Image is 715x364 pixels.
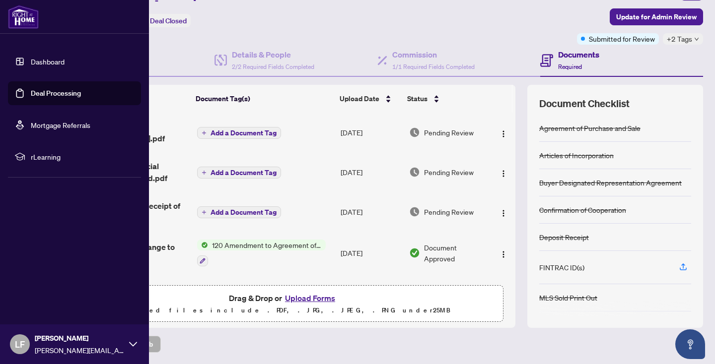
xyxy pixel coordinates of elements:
[558,63,582,70] span: Required
[150,16,187,25] span: Deal Closed
[202,170,207,175] span: plus
[211,169,277,176] span: Add a Document Tag
[392,49,475,61] h4: Commission
[202,130,207,135] span: plus
[500,170,507,178] img: Logo
[197,166,281,179] button: Add a Document Tag
[424,242,487,264] span: Document Approved
[232,49,314,61] h4: Details & People
[197,167,281,179] button: Add a Document Tag
[337,232,405,274] td: [DATE]
[31,89,81,98] a: Deal Processing
[409,167,420,178] img: Document Status
[64,286,503,322] span: Drag & Drop orUpload FormsSupported files include .PDF, .JPG, .JPEG, .PNG under25MB
[197,206,281,219] button: Add a Document Tag
[337,113,405,152] td: [DATE]
[500,250,507,258] img: Logo
[539,292,597,303] div: MLS Sold Print Out
[409,206,420,217] img: Document Status
[70,304,497,316] p: Supported files include .PDF, .JPG, .JPEG, .PNG under 25 MB
[192,85,336,113] th: Document Tag(s)
[229,292,338,304] span: Drag & Drop or
[694,37,699,42] span: down
[539,150,614,161] div: Articles of Incorporation
[539,232,589,243] div: Deposit Receipt
[197,127,281,139] button: Add a Document Tag
[539,122,641,133] div: Agreement of Purchase and Sale
[337,152,405,192] td: [DATE]
[539,262,584,273] div: FINTRAC ID(s)
[539,177,682,188] div: Buyer Designated Representation Agreement
[407,93,428,104] span: Status
[496,164,511,180] button: Logo
[337,192,405,232] td: [DATE]
[35,345,124,356] span: [PERSON_NAME][EMAIL_ADDRESS][PERSON_NAME][DOMAIN_NAME]
[337,274,405,317] td: [DATE]
[197,240,208,250] img: Status Icon
[197,206,281,218] button: Add a Document Tag
[15,337,25,351] span: LF
[675,329,705,359] button: Open asap
[392,63,475,70] span: 1/1 Required Fields Completed
[500,130,507,138] img: Logo
[558,49,599,61] h4: Documents
[496,204,511,220] button: Logo
[31,151,134,162] span: rLearning
[211,129,277,136] span: Add a Document Tag
[409,127,420,138] img: Document Status
[589,33,655,44] span: Submitted for Review
[336,85,404,113] th: Upload Date
[208,240,326,250] span: 120 Amendment to Agreement of Purchase and Sale
[496,245,511,261] button: Logo
[403,85,488,113] th: Status
[35,333,124,344] span: [PERSON_NAME]
[667,33,692,45] span: +2 Tags
[232,63,314,70] span: 2/2 Required Fields Completed
[123,14,191,27] div: Status:
[211,209,277,216] span: Add a Document Tag
[610,8,703,25] button: Update for Admin Review
[197,126,281,139] button: Add a Document Tag
[424,127,474,138] span: Pending Review
[282,292,338,304] button: Upload Forms
[424,167,474,178] span: Pending Review
[539,204,626,215] div: Confirmation of Cooperation
[31,57,65,66] a: Dashboard
[202,210,207,215] span: plus
[340,93,379,104] span: Upload Date
[409,247,420,258] img: Document Status
[500,209,507,217] img: Logo
[539,97,630,111] span: Document Checklist
[31,121,90,129] a: Mortgage Referrals
[616,9,697,25] span: Update for Admin Review
[496,124,511,140] button: Logo
[197,240,326,266] button: Status Icon120 Amendment to Agreement of Purchase and Sale
[424,206,474,217] span: Pending Review
[8,5,39,29] img: logo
